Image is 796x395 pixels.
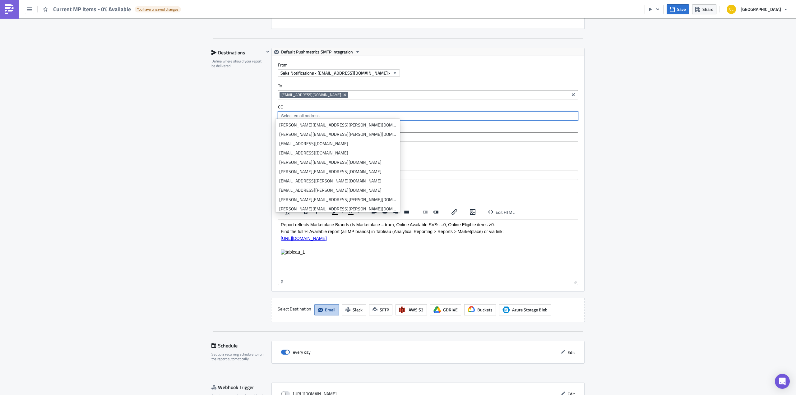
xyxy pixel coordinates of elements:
[279,196,396,203] div: [PERSON_NAME][EMAIL_ADDRESS][PERSON_NAME][DOMAIN_NAME]
[279,131,396,137] div: [PERSON_NAME][EMAIL_ADDRESS][PERSON_NAME][DOMAIN_NAME]
[396,304,427,315] button: AWS S3
[512,306,548,313] span: Azure Storage Blob
[278,220,578,277] iframe: Rich Text Area
[330,208,345,216] div: Background color
[567,349,575,356] span: Edit
[279,178,396,184] div: [EMAIL_ADDRESS][PERSON_NAME][DOMAIN_NAME]
[211,383,271,392] div: Webhook Trigger
[280,113,576,119] input: Select em ail add ress
[726,4,737,15] img: Avatar
[275,119,400,212] ul: selectable options
[281,48,353,56] span: Default Pushmetrics SMTP Integration
[211,48,264,57] div: Destinations
[702,6,713,12] span: Share
[667,4,689,14] button: Save
[467,208,478,216] button: Insert/edit image
[137,7,178,12] span: You have unsaved changes
[279,159,396,165] div: [PERSON_NAME][EMAIL_ADDRESS][DOMAIN_NAME]
[278,83,578,89] label: To
[775,374,790,389] div: Open Intercom Messenger
[278,185,578,190] label: Message
[380,306,389,313] span: SFTP
[345,208,361,216] div: Text color
[571,277,578,285] div: Resize
[278,125,578,131] label: BCC
[391,208,401,216] button: Align right
[4,4,14,14] img: PushMetrics
[278,104,578,110] label: CC
[499,304,551,315] button: Azure Storage BlobAzure Storage Blob
[279,140,396,147] div: [EMAIL_ADDRESS][DOMAIN_NAME]
[281,92,341,97] span: [EMAIL_ADDRESS][DOMAIN_NAME]
[281,278,283,284] div: p
[741,6,781,12] span: [GEOGRAPHIC_DATA]
[278,304,311,314] label: Select Destination
[477,306,493,313] span: Buckets
[369,208,379,216] button: Align left
[342,92,348,98] button: Remove Tag
[353,306,363,313] span: Slack
[281,347,311,357] div: every day
[282,208,293,216] button: Clear formatting
[278,69,400,77] button: Saks Notifications <[EMAIL_ADDRESS][DOMAIN_NAME]>
[496,209,515,215] span: Edit HTML
[430,304,461,315] button: GDRIVE
[420,208,430,216] button: Decrease indent
[380,208,390,216] button: Align center
[211,352,267,361] div: Set up a recurring schedule to run the report automatically.
[325,306,336,313] span: Email
[272,48,362,56] button: Default Pushmetrics SMTP Integration
[409,306,423,313] span: AWS S3
[677,6,686,12] span: Save
[279,122,396,128] div: [PERSON_NAME][EMAIL_ADDRESS][PERSON_NAME][DOMAIN_NAME]
[278,62,584,68] label: From
[280,134,576,140] input: Select em ail add ress
[279,168,396,175] div: [PERSON_NAME][EMAIL_ADDRESS][DOMAIN_NAME]
[211,59,264,68] div: Define where should your report be delivered.
[279,187,396,193] div: [EMAIL_ADDRESS][PERSON_NAME][DOMAIN_NAME]
[449,208,460,216] button: Insert/edit link
[502,306,510,314] span: Azure Storage Blob
[443,306,458,313] span: GDRIVE
[557,347,578,357] button: Edit
[369,304,392,315] button: SFTP
[486,208,517,216] button: Edit HTML
[53,6,132,13] span: Current MP Items - 0% Available
[342,304,366,315] button: Slack
[300,208,311,216] button: Bold
[279,150,396,156] div: [EMAIL_ADDRESS][DOMAIN_NAME]
[314,304,339,315] button: Email
[692,4,716,14] button: Share
[723,2,791,16] button: [GEOGRAPHIC_DATA]
[264,48,271,55] button: Hide content
[279,206,396,212] div: [PERSON_NAME][EMAIL_ADDRESS][PERSON_NAME][DOMAIN_NAME]
[401,208,412,216] button: Justify
[464,304,496,315] button: Buckets
[278,163,578,169] label: Subject
[311,208,322,216] button: Italic
[570,91,577,99] button: Clear selected items
[431,208,441,216] button: Increase indent
[211,341,271,350] div: Schedule
[280,70,390,76] span: Saks Notifications <[EMAIL_ADDRESS][DOMAIN_NAME]>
